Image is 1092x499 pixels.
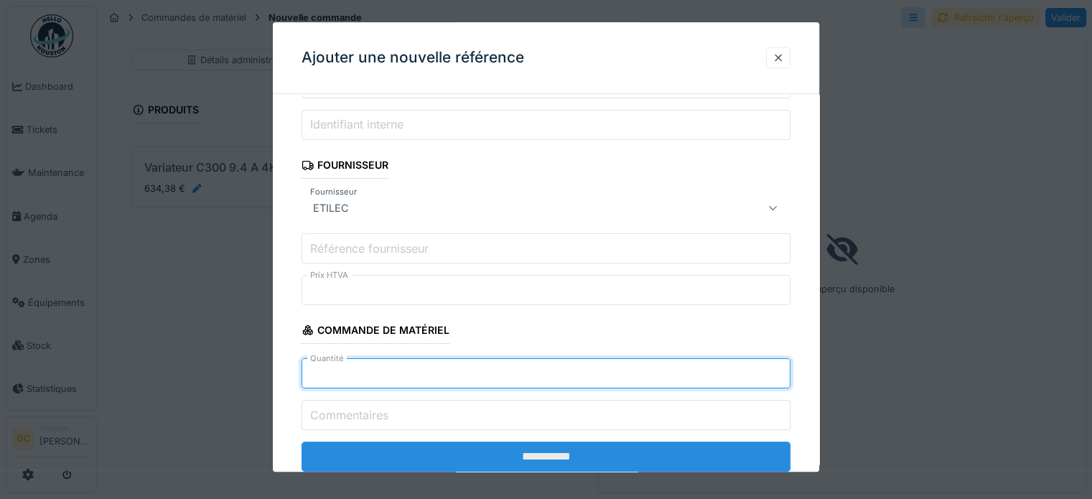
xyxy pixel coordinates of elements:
div: Commande de matériel [302,320,449,345]
label: Référence fournisseur [307,240,431,257]
div: Fournisseur [302,154,388,179]
label: Identifiant interne [307,116,406,134]
label: Fournisseur [307,187,360,199]
label: Quantité [307,353,347,365]
h3: Ajouter une nouvelle référence [302,49,524,67]
label: Prix HTVA [307,270,351,282]
div: ETILEC [307,200,355,217]
label: Commentaires [307,406,391,424]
